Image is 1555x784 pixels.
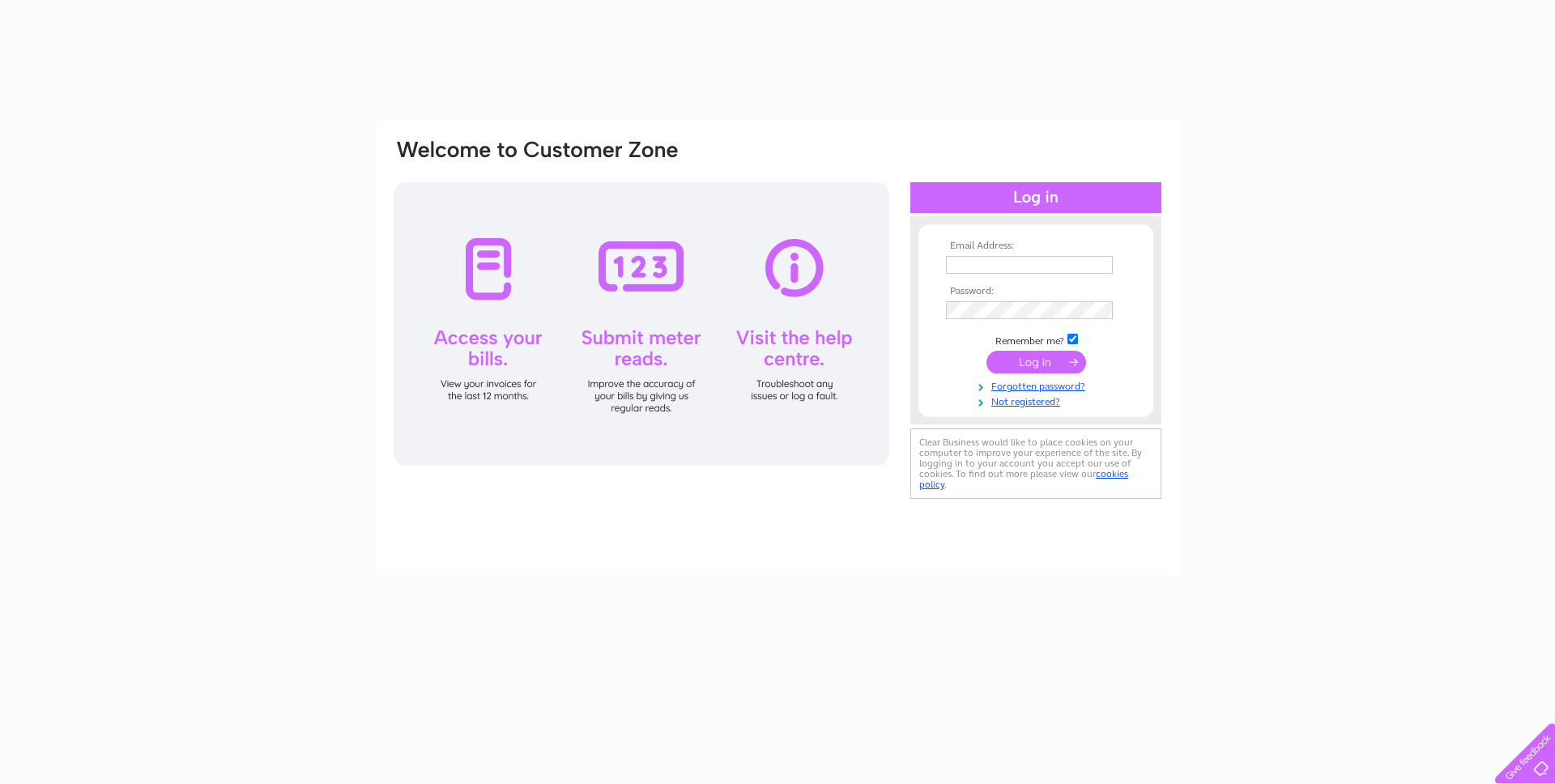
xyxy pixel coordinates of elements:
[986,351,1086,373] input: Submit
[942,331,1130,347] td: Remember me?
[942,286,1130,297] th: Password:
[910,428,1161,499] div: Clear Business would like to place cookies on your computer to improve your experience of the sit...
[946,377,1130,393] a: Forgotten password?
[919,468,1128,490] a: cookies policy
[942,241,1130,252] th: Email Address:
[946,393,1130,408] a: Not registered?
